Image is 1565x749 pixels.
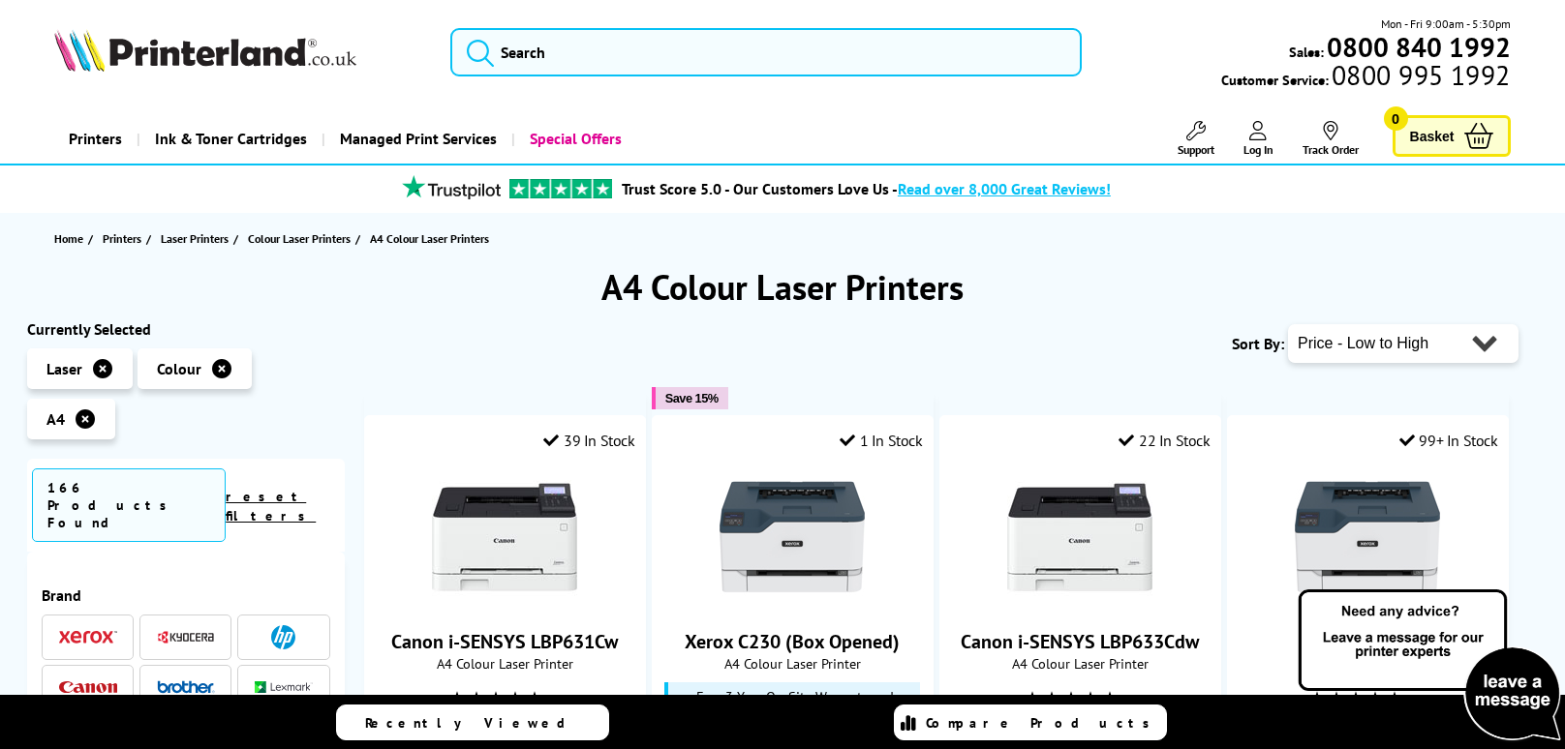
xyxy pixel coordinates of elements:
[1178,121,1214,157] a: Support
[157,625,215,649] a: Kyocera
[393,175,509,199] img: trustpilot rating
[255,681,313,693] img: Lexmark
[1124,682,1137,719] span: (1)
[961,629,1199,654] a: Canon i-SENSYS LBP633Cdw
[255,625,313,649] a: HP
[1294,586,1565,745] img: Open Live Chat window
[898,179,1111,198] span: Read over 8,000 Great Reviews!
[248,228,355,249] a: Colour Laser Printers
[59,630,117,644] img: Xerox
[137,114,322,164] a: Ink & Toner Cartridges
[1393,115,1511,157] a: Basket 0
[59,625,117,649] a: Xerox
[54,228,88,249] a: Home
[622,179,1111,198] a: Trust Score 5.0 - Our Customers Love Us -Read over 8,000 Great Reviews!
[696,689,915,720] span: Free 3 Year On-Site Warranty and Extend up to 5 Years*
[432,464,577,610] img: Canon i-SENSYS LBP631Cw
[1303,121,1359,157] a: Track Order
[59,681,117,694] img: Canon
[155,114,307,164] span: Ink & Toner Cartridges
[662,654,923,673] span: A4 Colour Laser Printer
[950,654,1211,673] span: A4 Colour Laser Printer
[1243,121,1273,157] a: Log In
[720,464,865,610] img: Xerox C230 (Box Opened)
[926,714,1160,732] span: Compare Products
[685,629,900,654] a: Xerox C230 (Box Opened)
[271,625,295,649] img: HP
[42,585,330,605] div: Brand
[336,704,609,740] a: Recently Viewed
[375,654,635,673] span: A4 Colour Laser Printer
[161,228,229,249] span: Laser Printers
[157,680,215,694] img: Brother
[103,228,146,249] a: Printers
[27,319,345,339] div: Currently Selected
[1327,29,1511,65] b: 0800 840 1992
[365,714,585,732] span: Recently Viewed
[54,114,137,164] a: Printers
[720,594,865,614] a: Xerox C230 (Box Opened)
[543,431,634,450] div: 39 In Stock
[1289,43,1324,61] span: Sales:
[549,682,562,719] span: (2)
[322,114,511,164] a: Managed Print Services
[1329,66,1510,84] span: 0800 995 1992
[1007,594,1152,614] a: Canon i-SENSYS LBP633Cdw
[1007,464,1152,610] img: Canon i-SENSYS LBP633Cdw
[511,114,636,164] a: Special Offers
[1399,431,1498,450] div: 99+ In Stock
[1119,431,1210,450] div: 22 In Stock
[1243,142,1273,157] span: Log In
[1178,142,1214,157] span: Support
[1324,38,1511,56] a: 0800 840 1992
[226,488,316,524] a: reset filters
[1384,106,1408,131] span: 0
[370,231,489,246] span: A4 Colour Laser Printers
[103,228,141,249] span: Printers
[46,409,65,429] span: A4
[840,431,923,450] div: 1 In Stock
[161,228,233,249] a: Laser Printers
[432,594,577,614] a: Canon i-SENSYS LBP631Cw
[391,629,618,654] a: Canon i-SENSYS LBP631Cw
[255,675,313,700] a: Lexmark
[894,704,1167,740] a: Compare Products
[652,387,728,409] button: Save 15%
[54,29,425,75] a: Printerland Logo
[54,29,356,72] img: Printerland Logo
[665,391,719,405] span: Save 15%
[32,468,226,542] span: 166 Products Found
[1221,66,1510,89] span: Customer Service:
[59,675,117,700] a: Canon
[509,179,612,198] img: trustpilot rating
[1232,334,1284,353] span: Sort By:
[46,359,82,378] span: Laser
[1295,464,1440,610] img: Xerox C230
[157,359,201,378] span: Colour
[157,630,215,644] img: Kyocera
[157,675,215,700] a: Brother
[450,28,1083,76] input: Search
[1238,654,1498,673] span: A4 Colour Laser Printer
[248,228,351,249] span: Colour Laser Printers
[1410,123,1455,149] span: Basket
[27,264,1538,310] h1: A4 Colour Laser Printers
[1381,15,1511,33] span: Mon - Fri 9:00am - 5:30pm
